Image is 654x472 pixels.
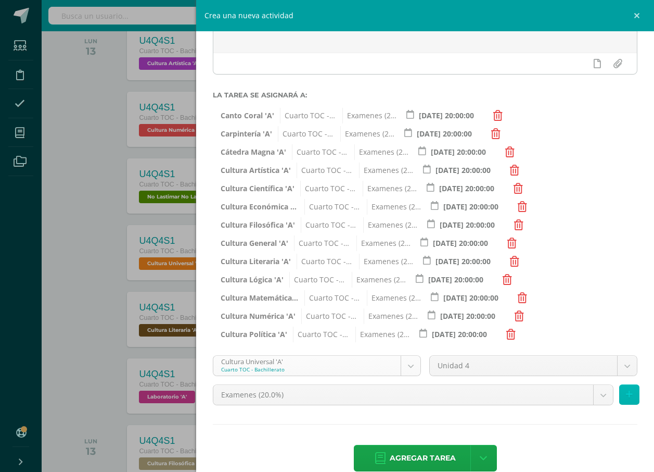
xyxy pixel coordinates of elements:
[359,163,416,178] span: Examenes (20.0%)
[438,356,609,376] span: Unidad 4
[297,254,353,269] span: Cuarto TOC - Bachillerato
[304,199,361,215] span: Cuarto TOC - Bachillerato
[300,181,357,196] span: Cuarto TOC - Bachillerato
[280,108,337,123] span: Cuarto TOC - Bachillerato
[213,385,613,405] a: Examenes (20.0%)
[356,235,413,251] span: Examenes (20.0%)
[221,366,393,373] div: Cuarto TOC - Bachillerato
[301,308,358,324] span: Cuarto TOC - Bachillerato
[289,272,346,288] span: Cuarto TOC - Bachillerato
[297,163,353,178] span: Cuarto TOC - Bachillerato
[363,217,420,233] span: Examenes (20.0%)
[359,254,416,269] span: Examenes (20.0%)
[221,327,287,342] span: Cultura Política 'A'
[352,272,408,288] span: Examenes (20.0%)
[367,290,424,306] span: Examenes (20.0%)
[430,356,637,376] a: Unidad 4
[221,235,288,251] span: Cultura General 'A'
[221,356,393,366] div: Cultura Universal 'A'
[301,217,357,233] span: Cuarto TOC - Bachillerato
[364,308,420,324] span: Examenes (20.0%)
[367,199,424,215] span: Examenes (20.0%)
[221,254,291,269] span: Cultura Literaria 'A'
[213,356,420,376] a: Cultura Universal 'A'Cuarto TOC - Bachillerato
[340,126,397,142] span: Examenes (20.0%)
[221,272,284,288] span: Cultura Lógica 'A'
[363,181,419,196] span: Examenes (20.0%)
[221,290,299,306] span: Cultura Matemática 'A'
[342,108,399,123] span: Examenes (20.0%)
[355,327,412,342] span: Examenes (20.0%)
[213,91,637,99] label: La tarea se asignará a:
[221,126,272,142] span: Carpintería 'A'
[221,385,585,405] span: Examenes (20.0%)
[221,199,299,215] span: Cultura Económica y Financiera 'A'
[221,108,274,123] span: Canto Coral 'A'
[278,126,335,142] span: Cuarto TOC - Bachillerato
[390,445,456,471] span: Agregar tarea
[221,308,296,324] span: Cultura Numérica 'A'
[221,181,294,196] span: Cultura Científica 'A'
[293,327,350,342] span: Cuarto TOC - Bachillerato
[354,144,411,160] span: Examenes (20.0%)
[221,217,295,233] span: Cultura Filosófica 'A'
[221,163,291,178] span: Cultura Artística 'A'
[304,290,361,306] span: Cuarto TOC - Bachillerato
[292,144,349,160] span: Cuarto TOC - Bachillerato
[294,235,351,251] span: Cuarto TOC - Bachillerato
[221,144,286,160] span: Cátedra Magna 'A'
